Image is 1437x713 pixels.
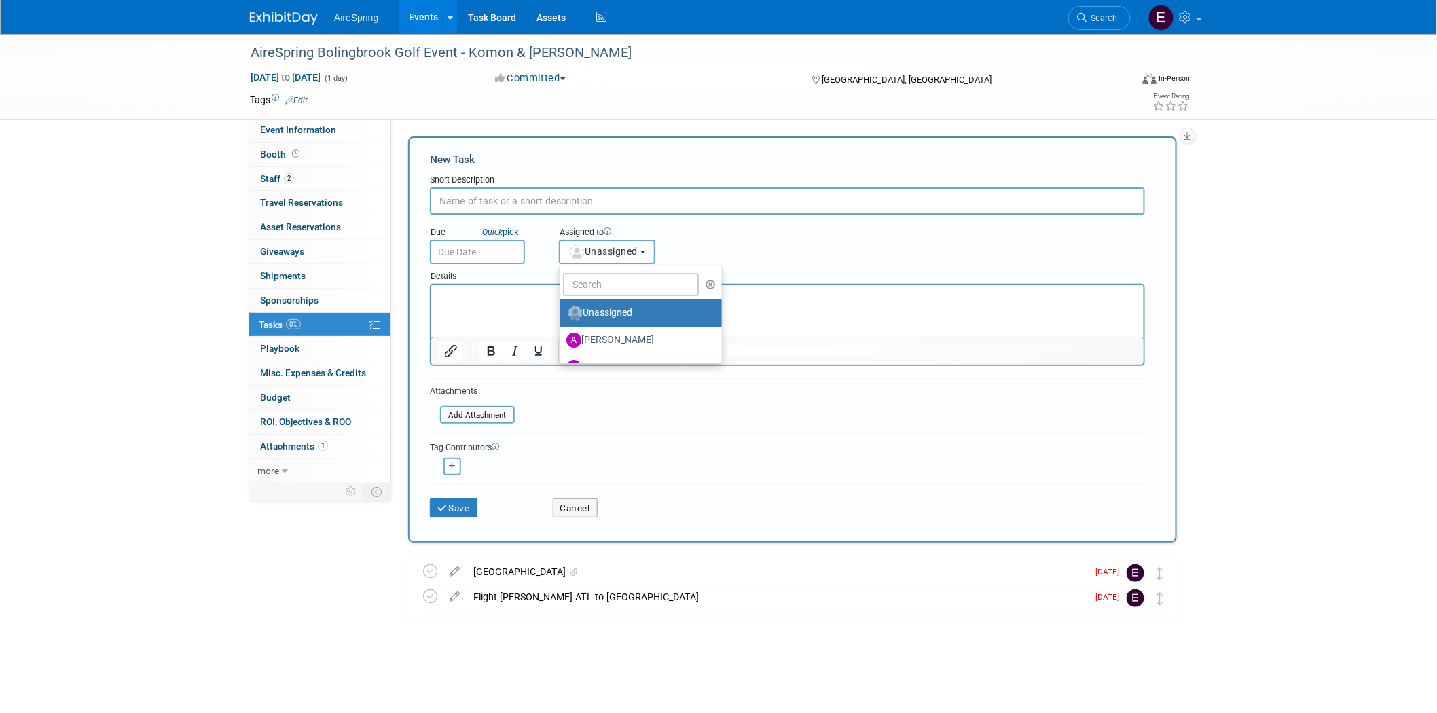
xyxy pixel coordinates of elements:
input: Search [563,273,699,296]
button: Unassigned [559,240,655,264]
span: [DATE] [1096,567,1127,577]
span: Booth not reserved yet [289,149,302,159]
div: Short Description [430,174,1145,187]
a: Shipments [249,264,390,288]
div: New Task [430,152,1145,167]
a: more [249,459,390,483]
a: Giveaways [249,240,390,263]
a: Staff2 [249,167,390,191]
span: 1 [318,441,328,451]
a: Search [1068,6,1131,30]
span: (1 day) [323,74,348,83]
i: Move task [1157,592,1164,605]
a: Event Information [249,118,390,142]
span: Tasks [259,319,301,330]
i: Move task [1157,567,1164,580]
span: Shipments [260,270,306,281]
a: ROI, Objectives & ROO [249,410,390,434]
i: Quick [482,227,503,237]
a: Misc. Expenses & Credits [249,361,390,385]
span: Unassigned [568,246,638,257]
span: AireSpring [334,12,378,23]
label: Unassigned [566,302,708,324]
div: Assigned to [559,226,723,240]
span: [DATE] [1096,592,1127,602]
img: ExhibitDay [250,12,318,25]
img: Unassigned-User-Icon.png [568,306,583,321]
div: Tag Contributors [430,439,1145,454]
a: Budget [249,386,390,409]
img: A.jpg [566,360,581,375]
span: [GEOGRAPHIC_DATA], [GEOGRAPHIC_DATA] [822,75,992,85]
div: Event Rating [1153,93,1190,100]
button: Italic [503,342,526,361]
span: Sponsorships [260,295,319,306]
button: Committed [490,71,571,86]
a: Sponsorships [249,289,390,312]
img: erica arjona [1127,564,1144,582]
div: Due [430,226,539,240]
button: Cancel [553,498,598,517]
span: Giveaways [260,246,304,257]
iframe: Rich Text Area [431,285,1144,337]
span: to [279,72,292,83]
img: erica arjona [1127,589,1144,607]
span: Staff [260,173,294,184]
a: Asset Reservations [249,215,390,239]
input: Due Date [430,240,525,264]
span: more [257,465,279,476]
td: Toggle Event Tabs [363,483,391,500]
span: Playbook [260,343,299,354]
a: Tasks0% [249,313,390,337]
span: Attachments [260,441,328,452]
button: Save [430,498,477,517]
img: A.jpg [566,333,581,348]
span: Travel Reservations [260,197,343,208]
a: Quickpick [479,226,521,238]
span: Event Information [260,124,336,135]
a: Travel Reservations [249,191,390,215]
span: Booth [260,149,302,160]
a: edit [443,566,467,578]
div: In-Person [1159,73,1190,84]
input: Name of task or a short description [430,187,1145,215]
span: 0% [286,319,301,329]
a: edit [443,591,467,603]
span: Budget [260,392,291,403]
span: Search [1087,13,1118,23]
span: ROI, Objectives & ROO [260,416,351,427]
span: Asset Reservations [260,221,341,232]
label: [PERSON_NAME] [566,329,708,351]
span: 2 [284,173,294,183]
td: Personalize Event Tab Strip [340,483,363,500]
div: Event Format [1051,71,1190,91]
span: [DATE] [DATE] [250,71,321,84]
label: [PERSON_NAME] [566,356,708,378]
button: Underline [527,342,550,361]
div: Flight [PERSON_NAME] ATL to [GEOGRAPHIC_DATA] [467,585,1088,608]
img: erica arjona [1148,5,1174,31]
button: Insert/edit link [439,342,462,361]
img: Format-Inperson.png [1143,73,1157,84]
span: Misc. Expenses & Credits [260,367,366,378]
div: Details [430,264,1145,284]
td: Tags [250,93,308,107]
a: Playbook [249,337,390,361]
a: Booth [249,143,390,166]
button: Bold [479,342,503,361]
div: AireSpring Bolingbrook Golf Event - Komon & [PERSON_NAME] [246,41,1110,65]
div: Attachments [430,386,515,397]
a: Edit [285,96,308,105]
div: [GEOGRAPHIC_DATA] [467,560,1088,583]
a: Attachments1 [249,435,390,458]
